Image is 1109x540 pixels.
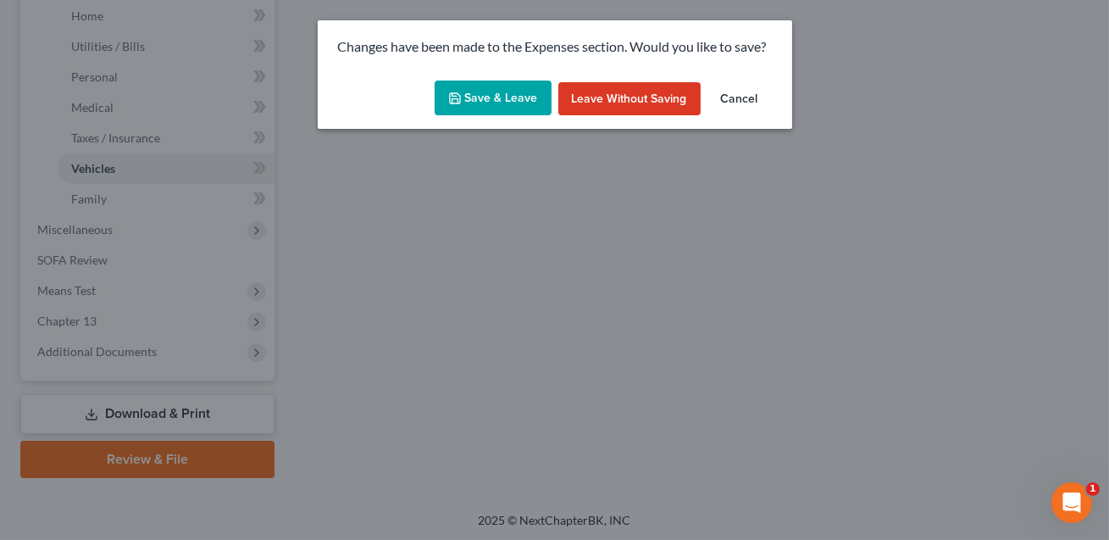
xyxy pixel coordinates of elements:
span: 1 [1086,482,1100,496]
button: Cancel [707,82,772,116]
p: Changes have been made to the Expenses section. Would you like to save? [338,37,772,57]
iframe: Intercom live chat [1051,482,1092,523]
button: Save & Leave [435,81,552,116]
button: Leave without Saving [558,82,701,116]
